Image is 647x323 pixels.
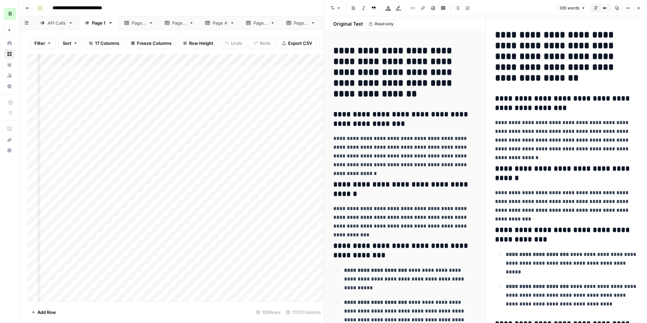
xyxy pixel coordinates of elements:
button: Freeze Columns [126,38,176,49]
span: Add Row [37,309,56,316]
span: Undo [231,40,242,47]
a: Usage [4,70,15,81]
span: Filter [34,40,45,47]
a: Page 2 [119,16,159,30]
span: Sort [63,40,71,47]
div: Page 6 [294,20,308,26]
span: R [8,10,12,18]
span: Read only [375,21,394,27]
button: Export CSV [278,38,316,49]
h2: Original Text [329,21,363,27]
div: Page 4 [213,20,227,26]
a: AirOps Academy [4,123,15,134]
button: Undo [220,38,247,49]
button: Filter [30,38,56,49]
div: Page 2 [132,20,146,26]
span: 17 Columns [95,40,119,47]
div: 100 Rows [253,307,283,318]
span: Export CSV [288,40,312,47]
span: 335 words [559,5,579,11]
a: Home [4,38,15,49]
a: Settings [4,81,15,92]
div: API Calls [48,20,66,26]
button: Redo [249,38,275,49]
a: Page 4 [199,16,240,30]
span: Redo [260,40,271,47]
div: 17/17 Columns [283,307,323,318]
span: Row Height [189,40,213,47]
a: API Calls [34,16,79,30]
button: 335 words [556,4,588,12]
button: Row Height [179,38,218,49]
a: Page 3 [159,16,199,30]
button: Add Row [27,307,60,318]
div: Page 1 [92,20,105,26]
button: 17 Columns [85,38,124,49]
a: Page 1 [79,16,119,30]
button: Help + Support [4,145,15,156]
button: Sort [58,38,82,49]
span: Freeze Columns [137,40,172,47]
a: Browse [4,49,15,59]
button: What's new? [4,134,15,145]
div: What's new? [4,135,14,145]
a: Your Data [4,59,15,70]
a: Page 5 [240,16,281,30]
div: Page 5 [253,20,268,26]
div: Page 3 [172,20,186,26]
a: Page 6 [281,16,321,30]
button: Workspace: Re-Leased [4,5,15,22]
